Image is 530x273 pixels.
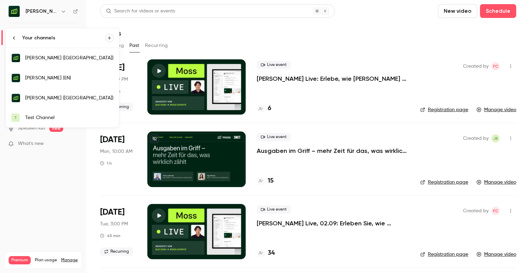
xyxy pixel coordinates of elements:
[25,114,114,121] div: Test Channel
[12,94,20,102] img: Moss (NL)
[25,55,114,61] div: [PERSON_NAME] ([GEOGRAPHIC_DATA])
[25,95,114,101] div: [PERSON_NAME] ([GEOGRAPHIC_DATA])
[12,74,20,82] img: Moss (EN)
[14,115,17,121] span: T
[22,35,105,41] div: Your channels
[25,75,114,81] div: [PERSON_NAME] (EN)
[12,54,20,62] img: Moss (DE)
